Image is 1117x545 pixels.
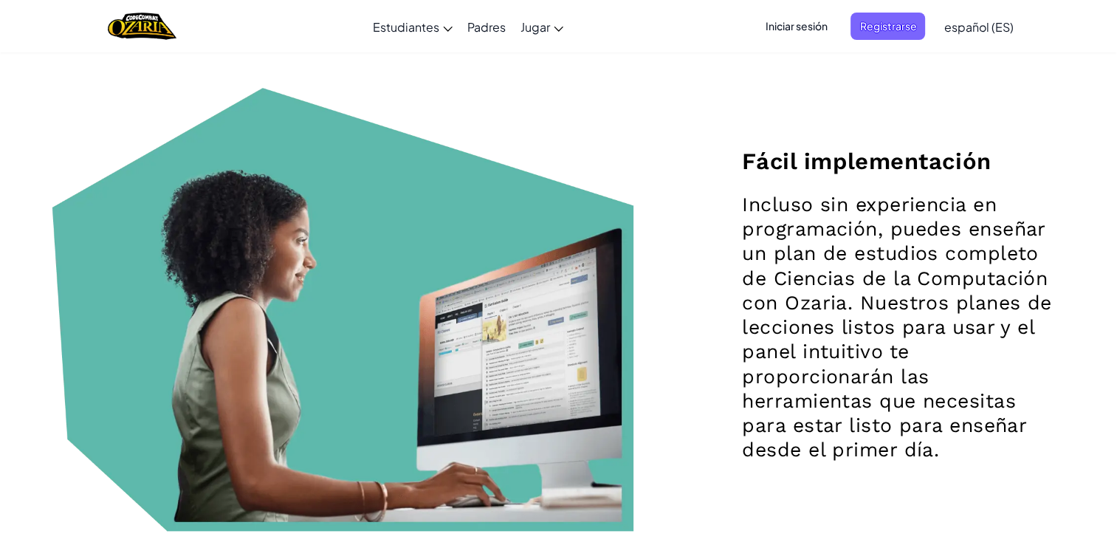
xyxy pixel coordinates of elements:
[756,13,836,40] button: Iniciar sesión
[365,7,460,47] a: Estudiantes
[520,19,550,35] span: Jugar
[513,7,571,47] a: Jugar
[742,192,1065,462] p: Incluso sin experiencia en programación, puedes enseñar un plan de estudios completo de Ciencias ...
[850,13,925,40] button: Registrarse
[944,19,1013,35] span: español (ES)
[108,11,176,41] a: Ozaria by CodeCombat logo
[936,7,1020,47] a: español (ES)
[373,19,439,35] span: Estudiantes
[108,11,176,41] img: Home
[52,87,633,531] img: teacher using Ozaria teacher dashboard
[460,7,513,47] a: Padres
[742,146,1065,177] h2: Fácil implementación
